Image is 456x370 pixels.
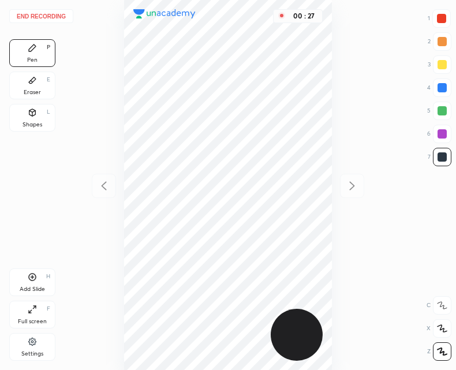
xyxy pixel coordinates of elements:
div: 1 [428,9,451,28]
div: L [47,109,50,115]
div: Eraser [24,89,41,95]
button: End recording [9,9,73,23]
div: 5 [427,102,451,120]
div: 7 [428,148,451,166]
div: P [47,44,50,50]
div: C [427,296,451,315]
div: Shapes [23,122,42,128]
div: Full screen [18,319,47,324]
div: 6 [427,125,451,143]
div: Pen [27,57,38,63]
div: X [427,319,451,338]
div: 4 [427,79,451,97]
div: 3 [428,55,451,74]
div: H [46,274,50,279]
div: 2 [428,32,451,51]
div: Z [427,342,451,361]
div: 00 : 27 [290,12,317,20]
div: E [47,77,50,83]
div: Settings [21,351,43,357]
div: Add Slide [20,286,45,292]
img: logo.38c385cc.svg [133,9,196,18]
div: F [47,306,50,312]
